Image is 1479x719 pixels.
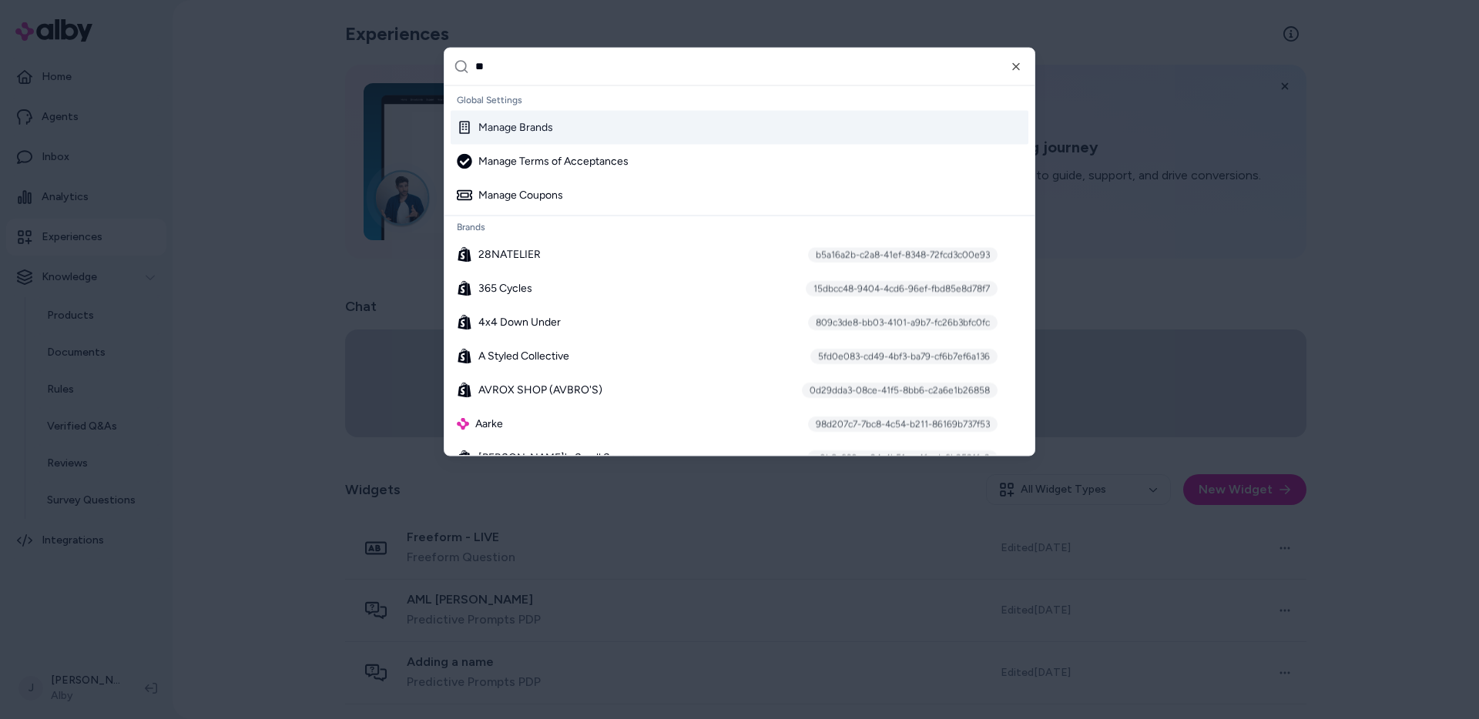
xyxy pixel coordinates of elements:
div: Manage Terms of Acceptances [457,153,629,169]
div: Manage Coupons [457,187,563,202]
div: 809c3de8-bb03-4101-a9b7-fc26b3bfc0fc [808,314,998,329]
div: 5fd0e083-cd49-4bf3-ba79-cf6b7ef6a136 [810,348,998,363]
div: a0b8a630-ca94-4b51-ac4f-adc6b2521fe2 [807,450,998,465]
span: 4x4 Down Under [478,314,561,329]
span: A Styled Collective [478,348,569,363]
div: 0d29dda3-08ce-41f5-8bb6-c2a6e1b26858 [802,382,998,397]
span: 365 Cycles [478,280,532,296]
span: [PERSON_NAME]'s Swell Segways [478,450,647,465]
span: Aarke [475,416,503,431]
span: AVROX SHOP (AVBRO'S) [478,382,602,397]
span: 28NATELIER [478,246,541,262]
div: Manage Brands [457,119,553,135]
div: Brands [451,216,1028,237]
div: 15dbcc48-9404-4cd6-96ef-fbd85e8d78f7 [806,280,998,296]
img: alby Logo [457,417,469,430]
div: 98d207c7-7bc8-4c54-b211-86169b737f53 [808,416,998,431]
div: Global Settings [451,89,1028,110]
div: b5a16a2b-c2a8-41ef-8348-72fcd3c00e93 [808,246,998,262]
